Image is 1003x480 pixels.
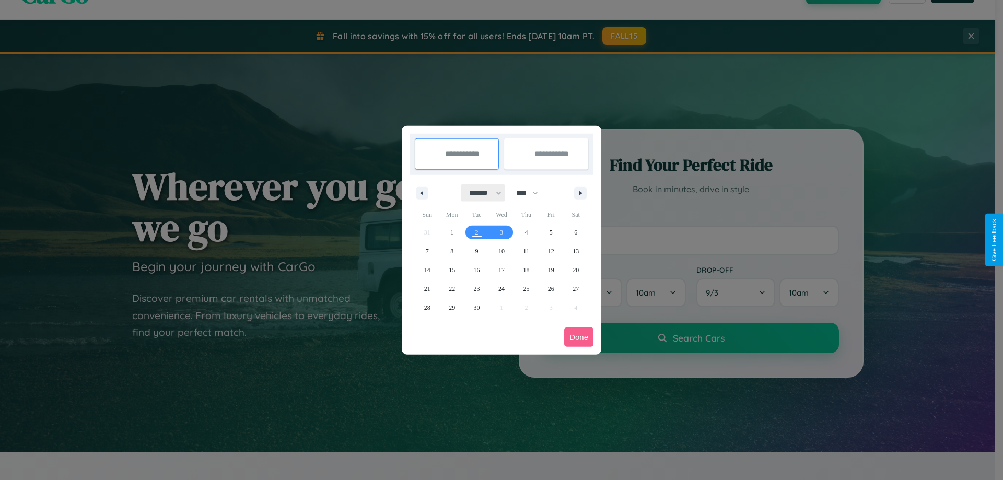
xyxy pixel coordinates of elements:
span: 28 [424,298,430,317]
button: 18 [514,261,539,279]
span: 8 [450,242,453,261]
button: 22 [439,279,464,298]
button: 1 [439,223,464,242]
button: 9 [464,242,489,261]
span: 3 [500,223,503,242]
span: 7 [426,242,429,261]
button: 13 [564,242,588,261]
span: 1 [450,223,453,242]
button: 2 [464,223,489,242]
button: 7 [415,242,439,261]
button: 30 [464,298,489,317]
button: 25 [514,279,539,298]
span: 12 [548,242,554,261]
span: 30 [474,298,480,317]
button: 21 [415,279,439,298]
button: 23 [464,279,489,298]
button: 26 [539,279,563,298]
span: 23 [474,279,480,298]
button: 14 [415,261,439,279]
button: 8 [439,242,464,261]
button: 10 [489,242,514,261]
button: 4 [514,223,539,242]
button: 29 [439,298,464,317]
span: 17 [498,261,505,279]
button: 19 [539,261,563,279]
button: 6 [564,223,588,242]
button: 3 [489,223,514,242]
span: 21 [424,279,430,298]
span: 5 [550,223,553,242]
span: Sat [564,206,588,223]
span: Wed [489,206,514,223]
button: 15 [439,261,464,279]
span: 2 [475,223,479,242]
span: 22 [449,279,455,298]
button: Done [564,327,593,347]
button: 27 [564,279,588,298]
span: 9 [475,242,479,261]
button: 5 [539,223,563,242]
span: Sun [415,206,439,223]
span: 26 [548,279,554,298]
span: Fri [539,206,563,223]
button: 17 [489,261,514,279]
span: Mon [439,206,464,223]
button: 11 [514,242,539,261]
span: 4 [524,223,528,242]
div: Give Feedback [990,219,998,261]
span: 15 [449,261,455,279]
button: 20 [564,261,588,279]
span: 25 [523,279,529,298]
span: 27 [573,279,579,298]
span: Thu [514,206,539,223]
span: 16 [474,261,480,279]
button: 24 [489,279,514,298]
span: 19 [548,261,554,279]
button: 12 [539,242,563,261]
button: 28 [415,298,439,317]
span: 18 [523,261,529,279]
button: 16 [464,261,489,279]
span: 11 [523,242,530,261]
span: Tue [464,206,489,223]
span: 10 [498,242,505,261]
span: 24 [498,279,505,298]
span: 6 [574,223,577,242]
span: 20 [573,261,579,279]
span: 14 [424,261,430,279]
span: 29 [449,298,455,317]
span: 13 [573,242,579,261]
